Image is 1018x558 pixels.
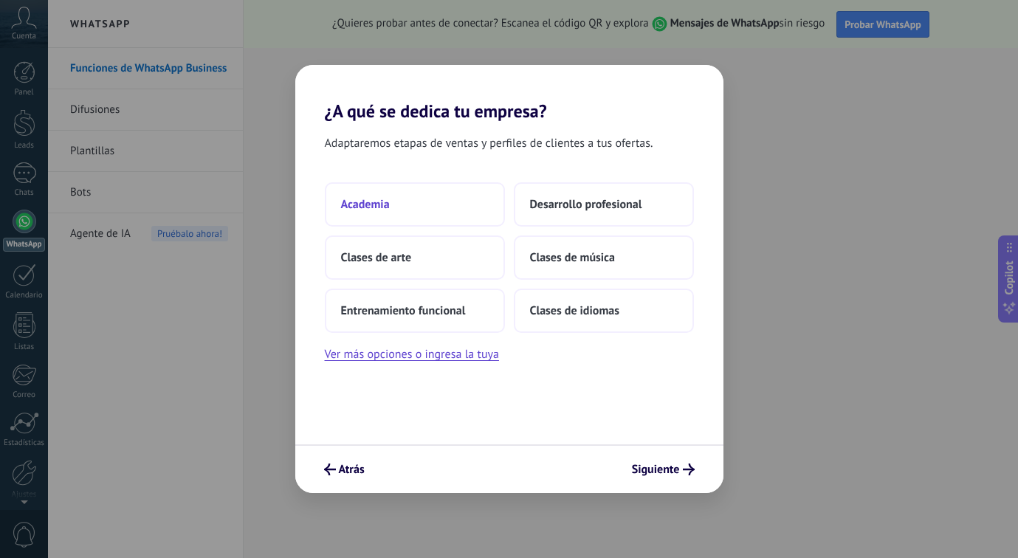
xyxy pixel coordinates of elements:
[341,303,466,318] span: Entrenamiento funcional
[514,235,694,280] button: Clases de música
[325,182,505,227] button: Academia
[632,464,680,475] span: Siguiente
[530,303,619,318] span: Clases de idiomas
[341,250,412,265] span: Clases de arte
[325,134,653,153] span: Adaptaremos etapas de ventas y perfiles de clientes a tus ofertas.
[325,289,505,333] button: Entrenamiento funcional
[325,345,499,364] button: Ver más opciones o ingresa la tuya
[625,457,701,482] button: Siguiente
[325,235,505,280] button: Clases de arte
[341,197,390,212] span: Academia
[514,182,694,227] button: Desarrollo profesional
[339,464,365,475] span: Atrás
[295,65,723,122] h2: ¿A qué se dedica tu empresa?
[530,197,642,212] span: Desarrollo profesional
[530,250,615,265] span: Clases de música
[514,289,694,333] button: Clases de idiomas
[317,457,371,482] button: Atrás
